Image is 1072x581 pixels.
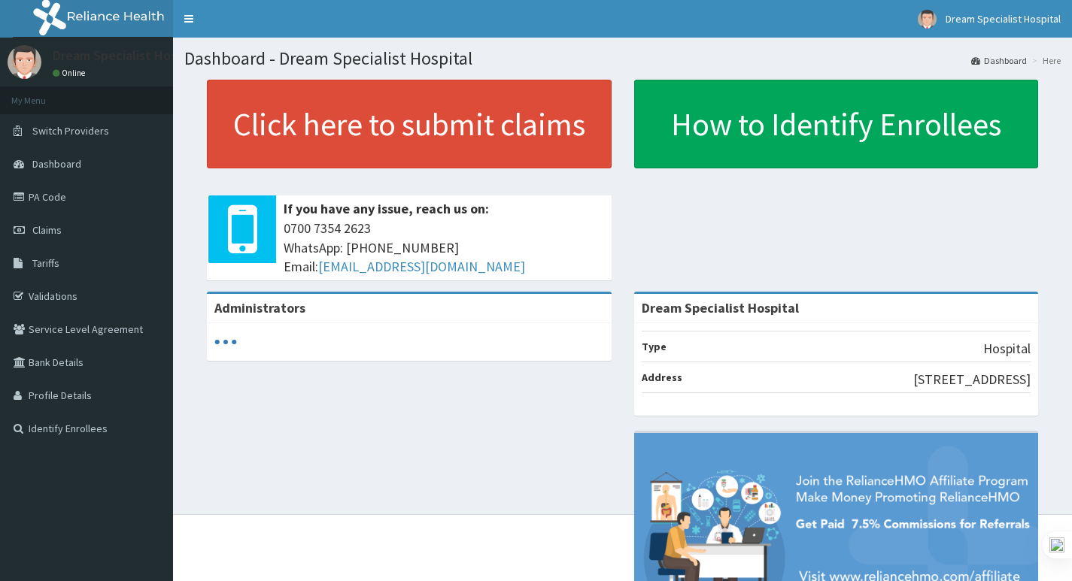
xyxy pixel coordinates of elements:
a: Dashboard [971,54,1027,67]
p: Dream Specialist Hospital [53,49,204,62]
strong: Dream Specialist Hospital [642,299,799,316]
span: 0700 7354 2623 WhatsApp: [PHONE_NUMBER] Email: [284,219,604,277]
b: If you have any issue, reach us on: [284,200,489,217]
img: User Image [918,10,937,29]
p: Hospital [983,339,1031,359]
a: Online [53,68,89,78]
p: [STREET_ADDRESS] [913,370,1031,389]
span: Dream Specialist Hospital [946,12,1061,26]
li: Here [1028,54,1061,67]
b: Type [642,340,667,353]
b: Administrators [214,299,305,316]
h1: Dashboard - Dream Specialist Hospital [184,49,1061,68]
span: Tariffs [32,256,59,270]
svg: audio-loading [214,331,237,353]
a: Click here to submit claims [207,80,612,168]
span: Claims [32,223,62,237]
span: Dashboard [32,157,81,171]
a: [EMAIL_ADDRESS][DOMAIN_NAME] [318,258,525,275]
img: User Image [8,45,41,79]
a: How to Identify Enrollees [634,80,1039,168]
span: Switch Providers [32,124,109,138]
b: Address [642,371,682,384]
